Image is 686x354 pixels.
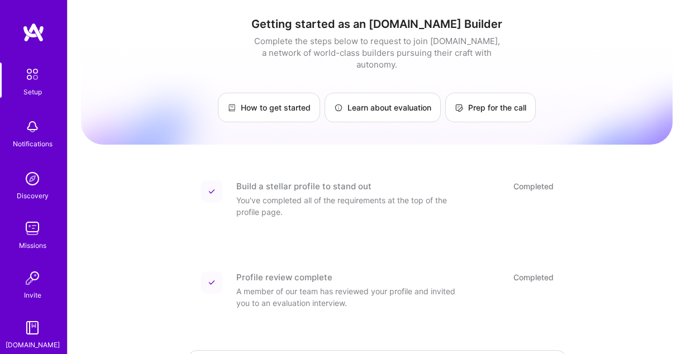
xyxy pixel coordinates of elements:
[81,17,673,31] h1: Getting started as an [DOMAIN_NAME] Builder
[17,190,49,202] div: Discovery
[208,188,215,195] img: Completed
[236,180,371,192] div: Build a stellar profile to stand out
[21,267,44,289] img: Invite
[218,93,320,122] a: How to get started
[21,63,44,86] img: setup
[208,279,215,286] img: Completed
[13,138,53,150] div: Notifications
[21,317,44,339] img: guide book
[22,22,45,42] img: logo
[6,339,60,351] div: [DOMAIN_NAME]
[236,194,460,218] div: You've completed all of the requirements at the top of the profile page.
[21,116,44,138] img: bell
[21,217,44,240] img: teamwork
[334,103,343,112] img: Learn about evaluation
[325,93,441,122] a: Learn about evaluation
[24,289,41,301] div: Invite
[251,35,503,70] div: Complete the steps below to request to join [DOMAIN_NAME], a network of world-class builders purs...
[236,285,460,309] div: A member of our team has reviewed your profile and invited you to an evaluation interview.
[227,103,236,112] img: How to get started
[19,240,46,251] div: Missions
[236,271,332,283] div: Profile review complete
[513,271,554,283] div: Completed
[21,168,44,190] img: discovery
[23,86,42,98] div: Setup
[513,180,554,192] div: Completed
[455,103,464,112] img: Prep for the call
[445,93,536,122] a: Prep for the call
